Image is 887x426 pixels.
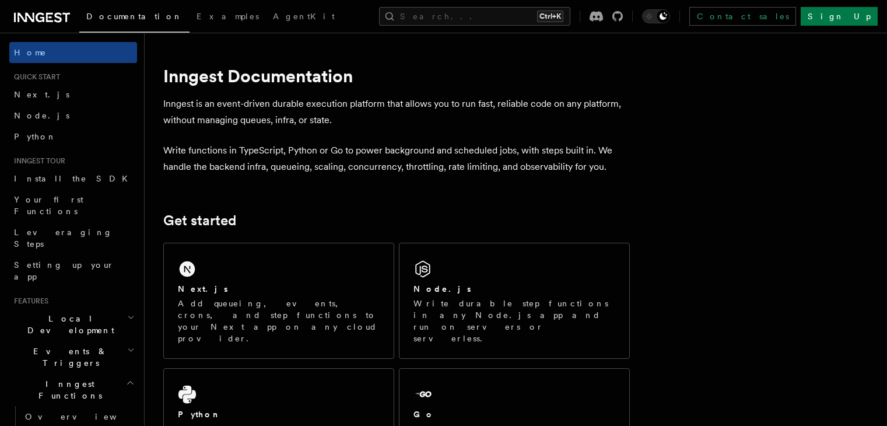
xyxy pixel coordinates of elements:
[9,42,137,63] a: Home
[163,142,630,175] p: Write functions in TypeScript, Python or Go to power background and scheduled jobs, with steps bu...
[266,4,342,32] a: AgentKit
[190,4,266,32] a: Examples
[9,126,137,147] a: Python
[197,12,259,21] span: Examples
[9,105,137,126] a: Node.js
[14,47,47,58] span: Home
[163,243,394,359] a: Next.jsAdd queueing, events, crons, and step functions to your Next app on any cloud provider.
[9,373,137,406] button: Inngest Functions
[537,11,563,22] kbd: Ctrl+K
[399,243,630,359] a: Node.jsWrite durable step functions in any Node.js app and run on servers or serverless.
[9,378,126,401] span: Inngest Functions
[178,408,221,420] h2: Python
[9,189,137,222] a: Your first Functions
[273,12,335,21] span: AgentKit
[9,296,48,306] span: Features
[14,228,113,249] span: Leveraging Steps
[14,132,57,141] span: Python
[9,222,137,254] a: Leveraging Steps
[801,7,878,26] a: Sign Up
[79,4,190,33] a: Documentation
[379,7,570,26] button: Search...Ctrl+K
[413,298,615,344] p: Write durable step functions in any Node.js app and run on servers or serverless.
[9,345,127,369] span: Events & Triggers
[163,96,630,128] p: Inngest is an event-driven durable execution platform that allows you to run fast, reliable code ...
[689,7,796,26] a: Contact sales
[413,408,434,420] h2: Go
[178,298,380,344] p: Add queueing, events, crons, and step functions to your Next app on any cloud provider.
[25,412,145,421] span: Overview
[178,283,228,295] h2: Next.js
[163,212,236,229] a: Get started
[14,260,114,281] span: Setting up your app
[9,313,127,336] span: Local Development
[9,156,65,166] span: Inngest tour
[9,341,137,373] button: Events & Triggers
[9,72,60,82] span: Quick start
[14,111,69,120] span: Node.js
[9,254,137,287] a: Setting up your app
[163,65,630,86] h1: Inngest Documentation
[14,174,135,183] span: Install the SDK
[9,168,137,189] a: Install the SDK
[14,195,83,216] span: Your first Functions
[413,283,471,295] h2: Node.js
[9,308,137,341] button: Local Development
[86,12,183,21] span: Documentation
[14,90,69,99] span: Next.js
[9,84,137,105] a: Next.js
[642,9,670,23] button: Toggle dark mode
